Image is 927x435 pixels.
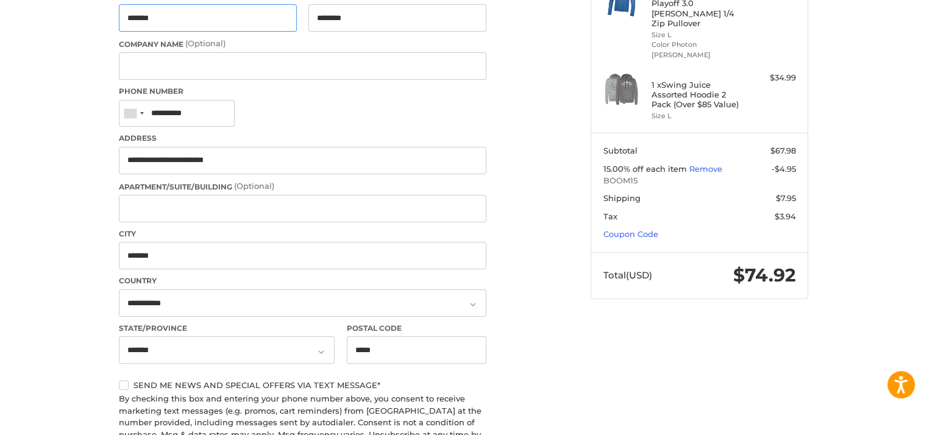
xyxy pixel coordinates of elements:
[603,211,617,221] span: Tax
[603,229,658,239] a: Coupon Code
[652,30,745,40] li: Size L
[603,269,652,281] span: Total (USD)
[826,402,927,435] iframe: Google Customer Reviews
[603,164,689,174] span: 15.00% off each item
[652,40,745,60] li: Color Photon [PERSON_NAME]
[776,193,796,203] span: $7.95
[185,38,226,48] small: (Optional)
[603,175,796,187] span: BOOM15
[234,181,274,191] small: (Optional)
[119,133,486,144] label: Address
[119,38,486,50] label: Company Name
[119,323,335,334] label: State/Province
[119,228,486,239] label: City
[119,275,486,286] label: Country
[652,111,745,121] li: Size L
[770,146,796,155] span: $67.98
[772,164,796,174] span: -$4.95
[119,380,486,390] label: Send me news and special offers via text message*
[603,146,638,155] span: Subtotal
[119,86,486,97] label: Phone Number
[733,264,796,286] span: $74.92
[689,164,722,174] a: Remove
[119,180,486,193] label: Apartment/Suite/Building
[652,80,745,110] h4: 1 x Swing Juice Assorted Hoodie 2 Pack (Over $85 Value)
[347,323,487,334] label: Postal Code
[775,211,796,221] span: $3.94
[603,193,641,203] span: Shipping
[748,72,796,84] div: $34.99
